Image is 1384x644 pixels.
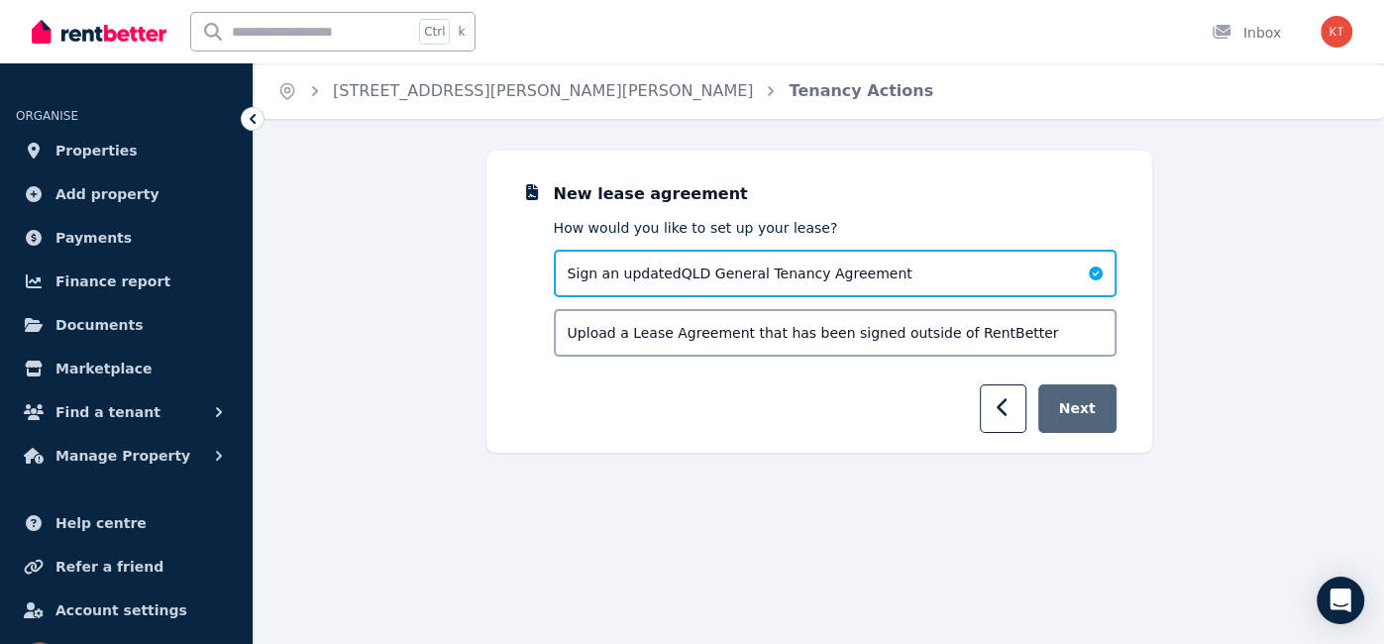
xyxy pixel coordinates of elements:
span: Ctrl [419,19,450,45]
nav: Breadcrumb [254,63,957,119]
a: Tenancy Actions [789,81,933,100]
span: Upload a Lease Agreement that has been signed outside of RentBetter [568,323,1059,343]
a: Add property [16,174,237,214]
button: Next [1038,384,1117,433]
span: Account settings [55,598,187,622]
span: Marketplace [55,357,152,380]
a: [STREET_ADDRESS][PERSON_NAME][PERSON_NAME] [333,81,753,100]
a: Properties [16,131,237,170]
span: Sign an updated QLD General Tenancy Agreement [568,264,912,283]
a: Help centre [16,503,237,543]
span: Payments [55,226,132,250]
a: Finance report [16,262,237,301]
a: Account settings [16,590,237,630]
a: Refer a friend [16,547,237,587]
a: Documents [16,305,237,345]
p: New lease agreement [554,182,1117,206]
p: How would you like to set up your lease? [554,218,1117,238]
span: Manage Property [55,444,190,468]
a: Payments [16,218,237,258]
div: Open Intercom Messenger [1317,577,1364,624]
span: Find a tenant [55,400,160,424]
span: ORGANISE [16,109,78,123]
button: Find a tenant [16,392,237,432]
img: Kelly Taylor [1321,16,1352,48]
span: Documents [55,313,144,337]
button: Manage Property [16,436,237,476]
span: Help centre [55,511,147,535]
span: Add property [55,182,160,206]
span: k [458,24,465,40]
span: Properties [55,139,138,162]
img: RentBetter [32,17,166,47]
a: Marketplace [16,349,237,388]
span: Finance report [55,269,170,293]
span: Refer a friend [55,555,163,579]
div: Inbox [1212,23,1281,43]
